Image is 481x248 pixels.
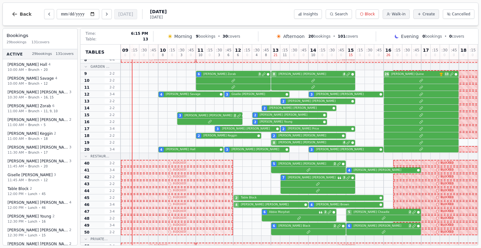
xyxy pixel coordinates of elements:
[39,205,40,210] span: •
[237,54,239,57] span: 6
[386,54,390,57] span: 26
[256,54,257,57] span: 4
[452,12,470,17] span: Cancelled
[25,81,27,86] span: •
[56,51,74,57] span: 131 covers
[8,177,24,183] span: 11:45 AM
[174,33,192,40] span: Morning
[434,54,436,57] span: 0
[311,147,313,152] span: 3
[105,147,120,152] span: 3 - 4
[84,106,90,111] span: 14
[105,140,120,145] span: 2 - 2
[415,54,417,57] span: 0
[235,48,241,52] span: 12
[4,170,76,185] button: Giselle [PERSON_NAME]311:45 AM•Brunch•12
[41,67,43,72] span: •
[406,54,408,57] span: 0
[4,129,76,144] button: [PERSON_NAME] Keggin211:00 AM•Brunch•18
[385,72,389,77] span: 26
[331,54,333,57] span: 0
[84,78,90,83] span: 10
[171,54,173,57] span: 0
[84,147,90,152] span: 20
[226,92,228,97] span: 3
[28,123,39,127] span: Brunch
[449,34,464,39] span: covers
[8,150,24,155] span: 11:30 AM
[451,48,457,52] span: : 45
[25,164,27,169] span: •
[84,133,90,138] span: 18
[143,54,145,57] span: 0
[303,54,304,57] span: 0
[278,134,341,138] span: [PERSON_NAME] [PERSON_NAME]
[25,67,27,72] span: •
[273,140,275,145] span: 8
[308,34,314,39] span: 20
[244,48,250,52] span: : 15
[7,7,37,22] button: Back
[326,9,352,19] button: Search
[105,85,120,90] span: 2 - 2
[54,172,56,178] span: 3
[4,156,76,171] button: [PERSON_NAME] [PERSON_NAME]311:45 AM•Brunch•20
[8,219,23,224] span: 12:30 PM
[52,103,54,109] span: 6
[283,54,287,57] span: 11
[25,178,27,182] span: •
[4,184,76,199] button: Table Block212:00 PM•Lunch•45
[152,54,154,57] span: 0
[28,67,39,72] span: Brunch
[227,54,229,57] span: 6
[4,143,76,157] button: [PERSON_NAME] [PERSON_NAME]311:30 AM•Brunch•17
[368,54,370,57] span: 0
[442,48,447,52] span: : 30
[335,12,348,17] span: Search
[84,126,90,131] span: 17
[8,228,68,233] span: [PERSON_NAME] [PERSON_NAME]
[216,48,222,52] span: : 30
[413,9,439,19] button: Create
[25,150,27,155] span: •
[359,54,361,57] span: 0
[203,72,257,77] span: [PERSON_NAME] Zorab
[343,141,346,145] span: 4
[8,95,24,100] span: 10:30 AM
[114,9,137,19] button: [DATE]
[303,12,318,17] span: Insights
[198,72,200,77] span: 6
[225,48,231,52] span: : 45
[105,113,120,117] span: 2 - 2
[84,140,90,145] span: 19
[105,57,120,62] span: 4 - 4
[69,145,71,150] span: 3
[340,54,342,57] span: 0
[8,145,68,150] span: [PERSON_NAME] [PERSON_NAME]
[223,34,240,39] span: covers
[432,48,438,52] span: : 15
[338,34,346,39] span: 101
[422,12,435,17] span: Create
[343,72,346,76] span: 4
[333,34,335,39] span: •
[288,127,350,131] span: [PERSON_NAME] Price
[356,9,379,19] button: Block
[132,48,137,52] span: : 15
[8,241,68,246] span: [PERSON_NAME] [PERSON_NAME]
[25,205,27,210] span: •
[85,31,96,36] span: Time:
[28,178,39,182] span: Brunch
[260,120,322,124] span: [PERSON_NAME] Young
[28,150,39,155] span: Brunch
[4,74,76,88] button: [PERSON_NAME] Savage410:00 AM•Brunch•12
[143,37,148,42] span: 13
[160,48,166,52] span: 10
[44,95,54,100] span: 16, 15
[470,48,476,52] span: : 15
[425,54,427,57] span: 0
[4,212,76,226] button: [PERSON_NAME] Young212:30 PM•Lunch•16
[44,150,48,155] span: 17
[8,233,23,238] span: 12:30 PM
[8,159,68,164] span: [PERSON_NAME] [PERSON_NAME]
